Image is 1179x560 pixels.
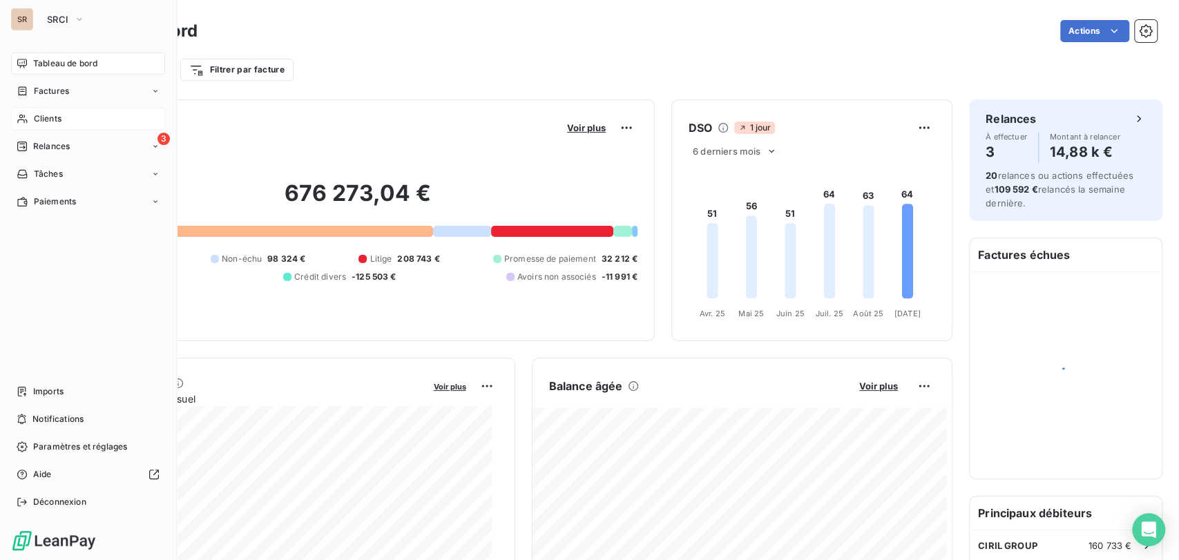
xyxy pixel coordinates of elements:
img: Logo LeanPay [11,530,97,552]
span: 6 derniers mois [693,146,760,157]
tspan: Juin 25 [776,308,805,318]
span: À effectuer [986,133,1027,141]
span: -11 991 € [602,271,638,283]
span: Déconnexion [33,496,86,508]
span: Paramètres et réglages [33,441,127,453]
button: Filtrer par facture [180,59,294,81]
button: Voir plus [430,380,470,392]
span: Voir plus [567,122,606,133]
span: Litige [370,253,392,265]
span: Voir plus [859,380,898,392]
h6: DSO [689,119,712,136]
span: Relances [33,140,70,153]
span: Tableau de bord [33,57,97,70]
span: Imports [33,385,64,398]
span: Voir plus [434,382,466,392]
span: Aide [33,468,52,481]
tspan: [DATE] [894,308,921,318]
span: Notifications [32,413,84,425]
span: Avoirs non associés [517,271,596,283]
span: -125 503 € [352,271,396,283]
h4: 14,88 k € [1050,141,1120,163]
tspan: Avr. 25 [700,308,725,318]
tspan: Juil. 25 [816,308,843,318]
span: 98 324 € [267,253,305,265]
span: 32 212 € [602,253,638,265]
h6: Principaux débiteurs [970,496,1162,530]
h2: 676 273,04 € [78,180,638,221]
h6: Factures échues [970,238,1162,271]
div: Open Intercom Messenger [1132,513,1165,546]
span: Clients [34,113,61,125]
h6: Relances [986,110,1036,127]
span: 1 jour [734,122,775,134]
tspan: Mai 25 [738,308,764,318]
span: 3 [157,133,170,145]
span: Crédit divers [294,271,346,283]
button: Voir plus [563,122,610,134]
button: Voir plus [855,380,902,392]
span: Tâches [34,168,63,180]
span: SRCI [47,14,68,25]
button: Actions [1060,20,1129,42]
span: 20 [986,170,997,181]
span: Montant à relancer [1050,133,1120,141]
span: 208 743 € [397,253,439,265]
span: relances ou actions effectuées et relancés la semaine dernière. [986,170,1133,209]
span: Factures [34,85,69,97]
tspan: Août 25 [853,308,883,318]
span: Chiffre d'affaires mensuel [78,392,424,406]
span: Promesse de paiement [504,253,596,265]
span: Paiements [34,195,76,208]
h4: 3 [986,141,1027,163]
span: 109 592 € [994,184,1037,195]
a: Aide [11,463,165,485]
div: SR [11,8,33,30]
h6: Balance âgée [549,378,623,394]
span: 160 733 € [1089,540,1131,551]
span: Non-échu [222,253,262,265]
span: CIRIL GROUP [978,540,1037,551]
